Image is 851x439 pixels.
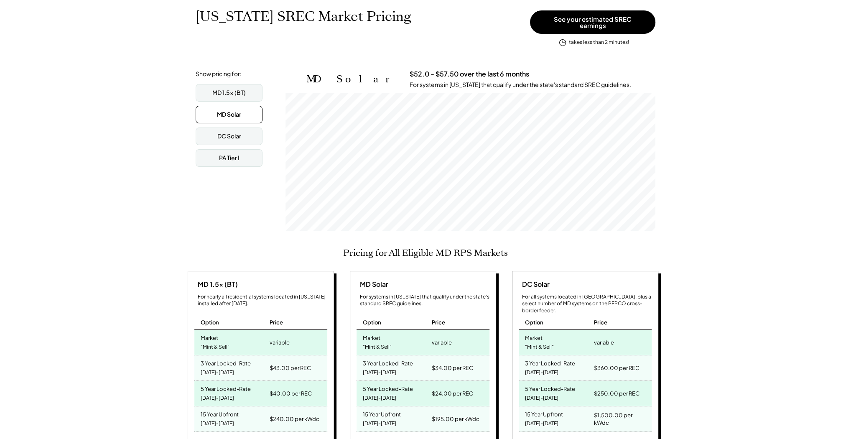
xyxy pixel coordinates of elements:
div: variable [594,337,614,348]
div: "Mint & Sell" [201,342,229,353]
div: [DATE]-[DATE] [525,418,558,429]
div: [DATE]-[DATE] [201,393,234,404]
div: MD 1.5x (BT) [212,89,246,97]
div: [DATE]-[DATE] [363,418,396,429]
div: Price [432,319,445,326]
div: 15 Year Upfront [525,408,563,418]
h1: [US_STATE] SREC Market Pricing [196,8,411,25]
div: $1,500.00 per kWdc [594,409,647,429]
div: Option [201,319,219,326]
div: [DATE]-[DATE] [201,418,234,429]
div: "Mint & Sell" [363,342,392,353]
div: 5 Year Locked-Rate [525,383,575,393]
div: $40.00 per REC [270,388,312,399]
div: For systems in [US_STATE] that qualify under the state's standard SREC guidelines. [410,81,631,89]
div: For nearly all residential systems located in [US_STATE] installed after [DATE]. [198,294,327,308]
div: [DATE]-[DATE] [363,367,396,378]
div: 3 Year Locked-Rate [525,357,575,367]
div: $195.00 per kWdc [432,413,479,425]
div: [DATE]-[DATE] [525,367,558,378]
h3: $52.0 - $57.50 over the last 6 months [410,70,529,79]
div: MD 1.5x (BT) [194,280,238,289]
div: DC Solar [519,280,550,289]
div: 5 Year Locked-Rate [363,383,413,393]
div: Show pricing for: [196,70,242,78]
h2: MD Solar [306,73,397,85]
div: $250.00 per REC [594,388,640,399]
div: [DATE]-[DATE] [201,367,234,378]
div: [DATE]-[DATE] [363,393,396,404]
div: 5 Year Locked-Rate [201,383,251,393]
div: $43.00 per REC [270,362,311,374]
div: "Mint & Sell" [525,342,554,353]
div: Market [525,332,543,342]
h2: Pricing for All Eligible MD RPS Markets [343,248,508,258]
div: [DATE]-[DATE] [525,393,558,404]
div: DC Solar [217,132,241,140]
div: 15 Year Upfront [363,408,401,418]
div: variable [270,337,290,348]
div: $24.00 per REC [432,388,473,399]
div: For systems in [US_STATE] that qualify under the state's standard SREC guidelines. [360,294,489,308]
div: MD Solar [357,280,388,289]
div: $240.00 per kWdc [270,413,319,425]
button: See your estimated SREC earnings [530,10,655,34]
div: For all systems located in [GEOGRAPHIC_DATA], plus a select number of MD systems on the PEPCO cro... [522,294,652,314]
div: variable [432,337,452,348]
div: Price [594,319,607,326]
div: Market [363,332,380,342]
div: Option [363,319,381,326]
div: Option [525,319,543,326]
div: takes less than 2 minutes! [569,39,629,46]
div: Price [270,319,283,326]
div: $360.00 per REC [594,362,640,374]
div: MD Solar [217,110,241,119]
div: 3 Year Locked-Rate [363,357,413,367]
div: PA Tier I [219,154,240,162]
div: 15 Year Upfront [201,408,239,418]
div: Market [201,332,218,342]
div: 3 Year Locked-Rate [201,357,251,367]
div: $34.00 per REC [432,362,473,374]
